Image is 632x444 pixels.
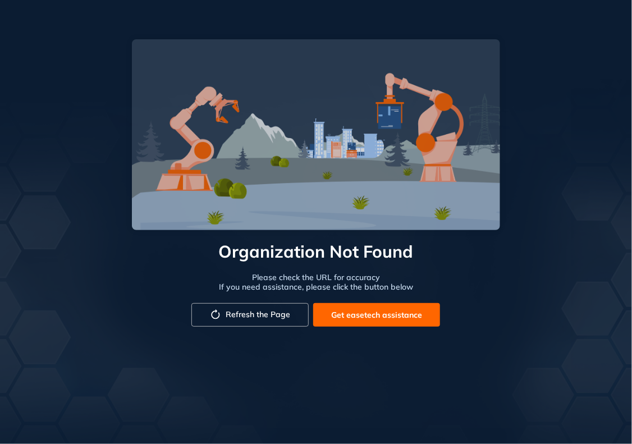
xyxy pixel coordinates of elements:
[132,241,501,273] h3: Organization Not Found
[226,310,290,319] span: Refresh the Page
[191,303,309,327] button: Refresh the Page
[132,39,501,230] img: illustration for error page
[313,303,440,327] button: Get easetech assistance
[132,282,501,292] div: If you need assistance, please click the button below
[331,309,422,321] span: Get easetech assistance
[132,273,501,282] div: Please check the URL for accuracy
